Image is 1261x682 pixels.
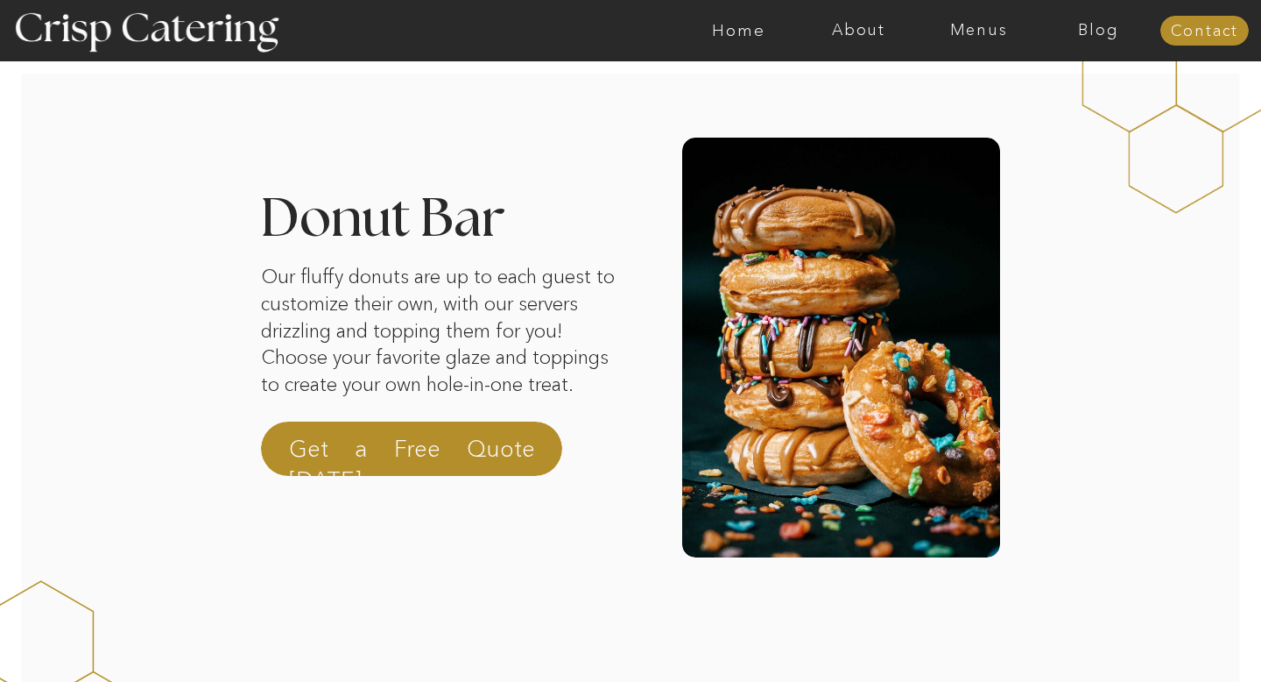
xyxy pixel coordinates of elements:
a: Contact [1160,23,1249,40]
a: Get a Free Quote [DATE] [289,433,535,475]
a: Home [679,22,799,39]
a: About [799,22,919,39]
a: Blog [1039,22,1159,39]
h2: Donut Bar [261,194,658,240]
iframe: podium webchat widget bubble [1086,594,1261,682]
a: Menus [919,22,1039,39]
p: Our fluffy donuts are up to each guest to customize their own, with our servers drizzling and top... [261,264,630,401]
